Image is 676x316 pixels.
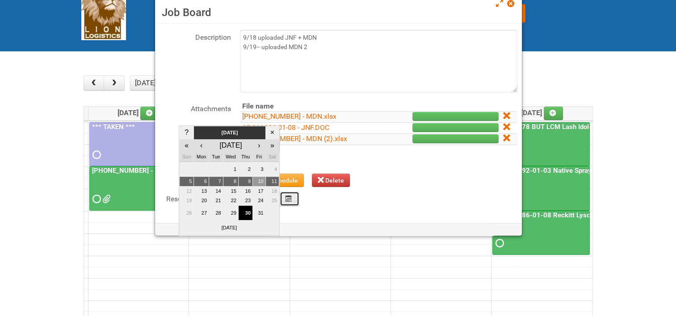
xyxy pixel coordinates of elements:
[239,162,253,177] td: 2
[209,152,223,162] td: Tue
[130,75,160,91] button: [DATE]
[194,152,209,162] td: Mon
[89,166,186,210] a: [PHONE_NUMBER] - Naked Reformulation
[493,166,643,175] a: 25-047392-01-03 Native Spray Rapid Response
[252,186,265,196] td: 17
[239,186,253,196] td: 16
[180,152,194,162] td: Sun
[252,177,265,187] td: 10
[280,191,299,206] button: Calendar
[265,162,279,177] td: 4
[160,101,231,114] label: Attachments
[90,166,220,175] a: [PHONE_NUMBER] - Naked Reformulation
[223,152,238,162] td: Wed
[242,123,329,132] a: 25-011286-01-08 - JNF.DOC
[223,205,238,220] td: 29
[252,152,265,162] td: Fri
[102,196,109,202] span: MDN - 25-055556-01 (2).xlsx MDN - 25-055556-01.xlsx JNF - 25-055556-01.doc
[92,152,99,158] span: Requested
[265,177,279,187] td: 11
[493,123,630,131] a: 25-058978 BUT LCM Lash Idole US / Retest
[209,186,223,196] td: 14
[544,107,563,120] a: Add an event
[265,186,279,196] td: 18
[240,101,377,112] th: File name
[162,6,515,19] h3: Job Board
[252,162,265,177] td: 3
[492,211,590,255] a: 25-011286-01-08 Reckitt Lysol Laundry Scented - BLINDING (hold slot)
[312,174,350,187] button: Delete
[195,140,208,151] div: ‹
[265,152,279,162] td: Sat
[194,126,265,139] td: [DATE]
[194,196,209,206] td: 20
[240,30,517,92] textarea: 9/18 uploaded JNF + MDN 9/19-- uploaded MDN 2
[180,220,279,236] td: [DATE]
[267,140,278,151] div: »
[180,205,194,220] td: 26
[495,240,502,246] span: Requested
[252,205,265,220] td: 31
[252,196,265,206] td: 24
[265,196,279,206] td: 25
[210,140,252,151] div: [DATE]
[223,186,238,196] td: 15
[267,127,278,138] div: ×
[92,196,99,202] span: Requested
[140,107,160,120] a: Add an event
[181,140,193,151] div: «
[194,205,209,220] td: 27
[239,196,253,206] td: 23
[254,140,265,151] div: ›
[239,152,253,162] td: Thu
[209,205,223,220] td: 28
[492,166,590,210] a: 25-047392-01-03 Native Spray Rapid Response
[118,108,160,117] span: [DATE]
[239,205,253,220] td: 30
[223,162,238,177] td: 1
[180,177,194,187] td: 5
[160,191,231,204] label: Reschedule For Date
[181,127,193,138] div: ?
[180,196,194,206] td: 19
[160,30,231,43] label: Description
[521,108,563,117] span: [DATE]
[239,177,253,187] td: 9
[242,134,347,143] a: [PHONE_NUMBER] - MDN (2).xlsx
[209,177,223,187] td: 7
[194,177,209,187] td: 6
[194,186,209,196] td: 13
[223,177,238,187] td: 8
[223,196,238,206] td: 22
[242,112,336,121] a: [PHONE_NUMBER] - MDN.xlsx
[180,186,194,196] td: 12
[492,122,590,166] a: 25-058978 BUT LCM Lash Idole US / Retest
[209,196,223,206] td: 21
